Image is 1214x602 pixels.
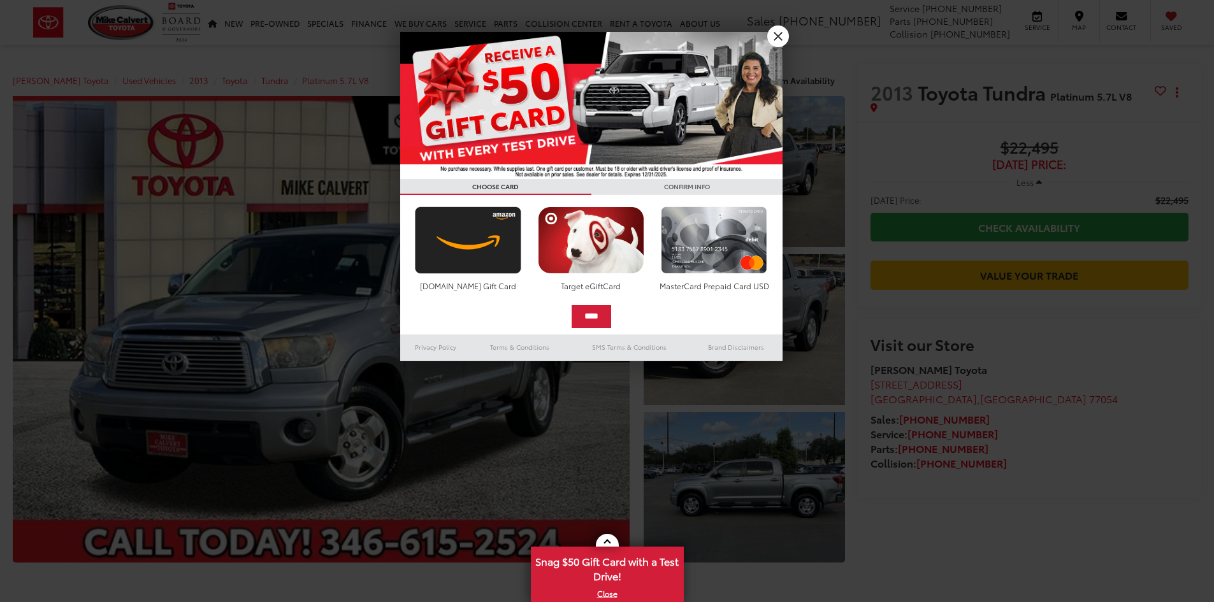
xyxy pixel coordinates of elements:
[690,340,783,355] a: Brand Disclaimers
[471,340,568,355] a: Terms & Conditions
[535,206,647,274] img: targetcard.png
[532,548,683,587] span: Snag $50 Gift Card with a Test Drive!
[591,179,783,195] h3: CONFIRM INFO
[569,340,690,355] a: SMS Terms & Conditions
[400,340,472,355] a: Privacy Policy
[400,32,783,179] img: 55838_top_625864.jpg
[658,206,770,274] img: mastercard.png
[412,280,524,291] div: [DOMAIN_NAME] Gift Card
[658,280,770,291] div: MasterCard Prepaid Card USD
[535,280,647,291] div: Target eGiftCard
[412,206,524,274] img: amazoncard.png
[400,179,591,195] h3: CHOOSE CARD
